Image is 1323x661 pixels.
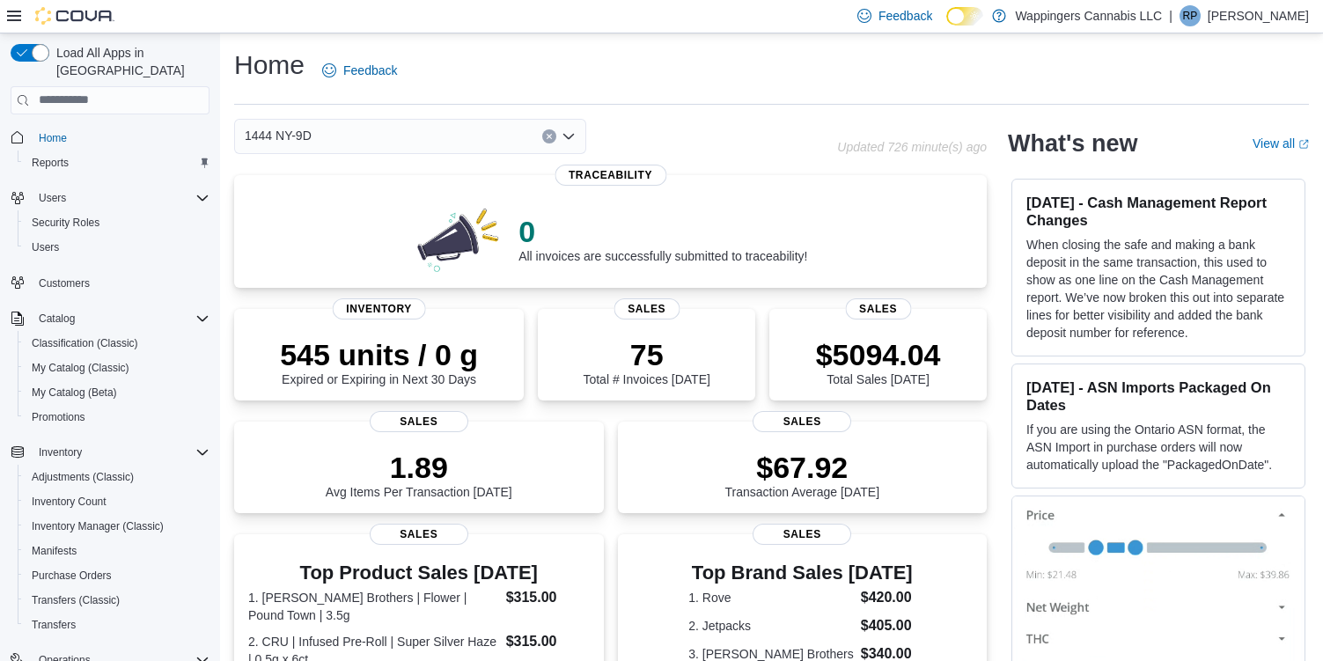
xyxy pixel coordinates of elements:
[506,631,590,652] dd: $315.00
[753,411,851,432] span: Sales
[25,152,76,173] a: Reports
[25,357,209,378] span: My Catalog (Classic)
[32,273,97,294] a: Customers
[25,407,209,428] span: Promotions
[32,308,209,329] span: Catalog
[370,411,468,432] span: Sales
[32,519,164,533] span: Inventory Manager (Classic)
[18,356,217,380] button: My Catalog (Classic)
[32,336,138,350] span: Classification (Classic)
[18,235,217,260] button: Users
[25,491,209,512] span: Inventory Count
[315,53,404,88] a: Feedback
[18,210,217,235] button: Security Roles
[32,272,209,294] span: Customers
[562,129,576,143] button: Open list of options
[4,186,217,210] button: Users
[1208,5,1309,26] p: [PERSON_NAME]
[861,587,916,608] dd: $420.00
[248,562,590,584] h3: Top Product Sales [DATE]
[583,337,709,386] div: Total # Invoices [DATE]
[32,618,76,632] span: Transfers
[25,516,209,537] span: Inventory Manager (Classic)
[4,125,217,151] button: Home
[688,589,854,606] dt: 1. Rove
[837,140,987,154] p: Updated 726 minute(s) ago
[49,44,209,79] span: Load All Apps in [GEOGRAPHIC_DATA]
[1298,139,1309,150] svg: External link
[25,212,107,233] a: Security Roles
[32,216,99,230] span: Security Roles
[1169,5,1172,26] p: |
[542,129,556,143] button: Clear input
[280,337,478,386] div: Expired or Expiring in Next 30 Days
[688,617,854,635] dt: 2. Jetpacks
[724,450,879,485] p: $67.92
[583,337,709,372] p: 75
[1026,378,1290,414] h3: [DATE] - ASN Imports Packaged On Dates
[4,306,217,331] button: Catalog
[32,128,74,149] a: Home
[25,565,209,586] span: Purchase Orders
[555,165,666,186] span: Traceability
[326,450,512,499] div: Avg Items Per Transaction [DATE]
[878,7,932,25] span: Feedback
[370,524,468,545] span: Sales
[332,298,426,319] span: Inventory
[248,589,499,624] dt: 1. [PERSON_NAME] Brothers | Flower | Pound Town | 3.5g
[39,445,82,459] span: Inventory
[518,214,807,249] p: 0
[25,382,209,403] span: My Catalog (Beta)
[688,562,915,584] h3: Top Brand Sales [DATE]
[18,151,217,175] button: Reports
[32,593,120,607] span: Transfers (Classic)
[25,466,209,488] span: Adjustments (Classic)
[32,569,112,583] span: Purchase Orders
[25,333,209,354] span: Classification (Classic)
[39,276,90,290] span: Customers
[32,410,85,424] span: Promotions
[1183,5,1198,26] span: RP
[25,491,114,512] a: Inventory Count
[32,156,69,170] span: Reports
[1026,236,1290,342] p: When closing the safe and making a bank deposit in the same transaction, this used to show as one...
[32,361,129,375] span: My Catalog (Classic)
[18,539,217,563] button: Manifests
[18,588,217,613] button: Transfers (Classic)
[18,380,217,405] button: My Catalog (Beta)
[25,237,66,258] a: Users
[32,442,89,463] button: Inventory
[25,333,145,354] a: Classification (Classic)
[25,466,141,488] a: Adjustments (Classic)
[614,298,680,319] span: Sales
[234,48,305,83] h1: Home
[25,152,209,173] span: Reports
[816,337,941,372] p: $5094.04
[18,613,217,637] button: Transfers
[39,312,75,326] span: Catalog
[1180,5,1201,26] div: Ripal Patel
[25,590,209,611] span: Transfers (Classic)
[25,407,92,428] a: Promotions
[1008,129,1137,158] h2: What's new
[25,614,209,635] span: Transfers
[39,191,66,205] span: Users
[25,540,84,562] a: Manifests
[25,516,171,537] a: Inventory Manager (Classic)
[32,544,77,558] span: Manifests
[845,298,911,319] span: Sales
[39,131,67,145] span: Home
[343,62,397,79] span: Feedback
[32,470,134,484] span: Adjustments (Classic)
[1015,5,1162,26] p: Wappingers Cannabis LLC
[18,514,217,539] button: Inventory Manager (Classic)
[245,125,312,146] span: 1444 NY-9D
[861,615,916,636] dd: $405.00
[518,214,807,263] div: All invoices are successfully submitted to traceability!
[32,386,117,400] span: My Catalog (Beta)
[25,614,83,635] a: Transfers
[25,590,127,611] a: Transfers (Classic)
[724,450,879,499] div: Transaction Average [DATE]
[32,240,59,254] span: Users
